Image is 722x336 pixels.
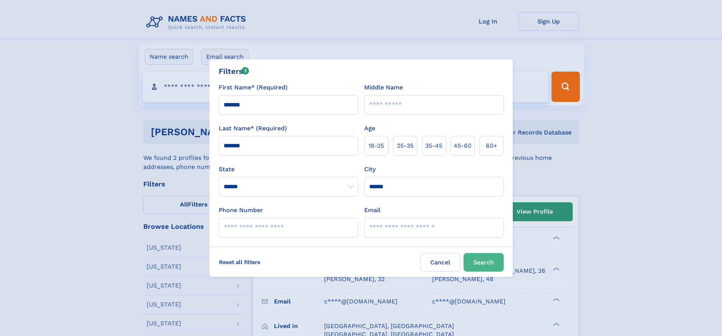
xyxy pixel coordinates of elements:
label: State [219,165,358,174]
span: 45‑60 [454,141,471,150]
span: 60+ [486,141,497,150]
span: 25‑35 [397,141,413,150]
label: Email [364,206,381,215]
label: City [364,165,376,174]
label: Cancel [420,253,460,272]
label: Reset all filters [214,253,265,271]
label: First Name* (Required) [219,83,288,92]
span: 35‑45 [425,141,442,150]
div: Filters [219,66,249,77]
label: Middle Name [364,83,403,92]
button: Search [464,253,504,272]
label: Phone Number [219,206,263,215]
span: 18‑25 [368,141,384,150]
label: Age [364,124,375,133]
label: Last Name* (Required) [219,124,287,133]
